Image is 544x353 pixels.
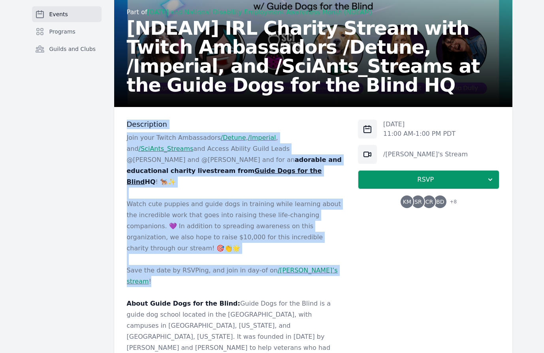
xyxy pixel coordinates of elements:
a: Programs [32,24,102,39]
strong: About Guide Dogs for the Blind: [127,300,240,307]
span: BD [436,199,444,205]
a: /SciAnts_Streams [139,145,194,152]
button: RSVP [358,170,499,189]
span: RSVP [365,175,486,184]
strong: HQ [145,178,156,186]
p: Save the date by RSVPing, and join in day-of on ! [127,265,346,287]
span: KM [403,199,411,205]
span: Guilds and Clubs [49,45,96,53]
a: /[PERSON_NAME]’s stream [127,267,338,285]
span: + 8 [445,197,457,208]
span: SR [414,199,422,205]
a: /Imperial [248,134,276,141]
p: Watch cute puppies and guide dogs in training while learning about the incredible work that goes ... [127,199,346,254]
span: Events [49,10,68,18]
div: Part of [127,8,500,17]
a: Events [32,6,102,22]
h3: Description [127,120,346,129]
p: [DATE] [383,120,456,129]
a: [DATE] and National Disability Employment Awareness Month (NDEAM) [147,8,373,16]
span: Programs [49,28,75,36]
a: /[PERSON_NAME]'s Stream [383,150,468,158]
h2: [NDEAM] IRL Charity Stream with Twitch Ambassadors /Detune, /Imperial, and /SciAnts_Streams at th... [127,19,500,94]
span: CR [425,199,433,205]
nav: Sidebar [32,6,102,69]
p: 11:00 AM - 1:00 PM PDT [383,129,456,139]
a: Guilds and Clubs [32,41,102,57]
p: Join your Twitch Ambassadors , , and and Access Ability Guild Leads @[PERSON_NAME] and @[PERSON_N... [127,132,346,188]
a: /Detune [221,134,246,141]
